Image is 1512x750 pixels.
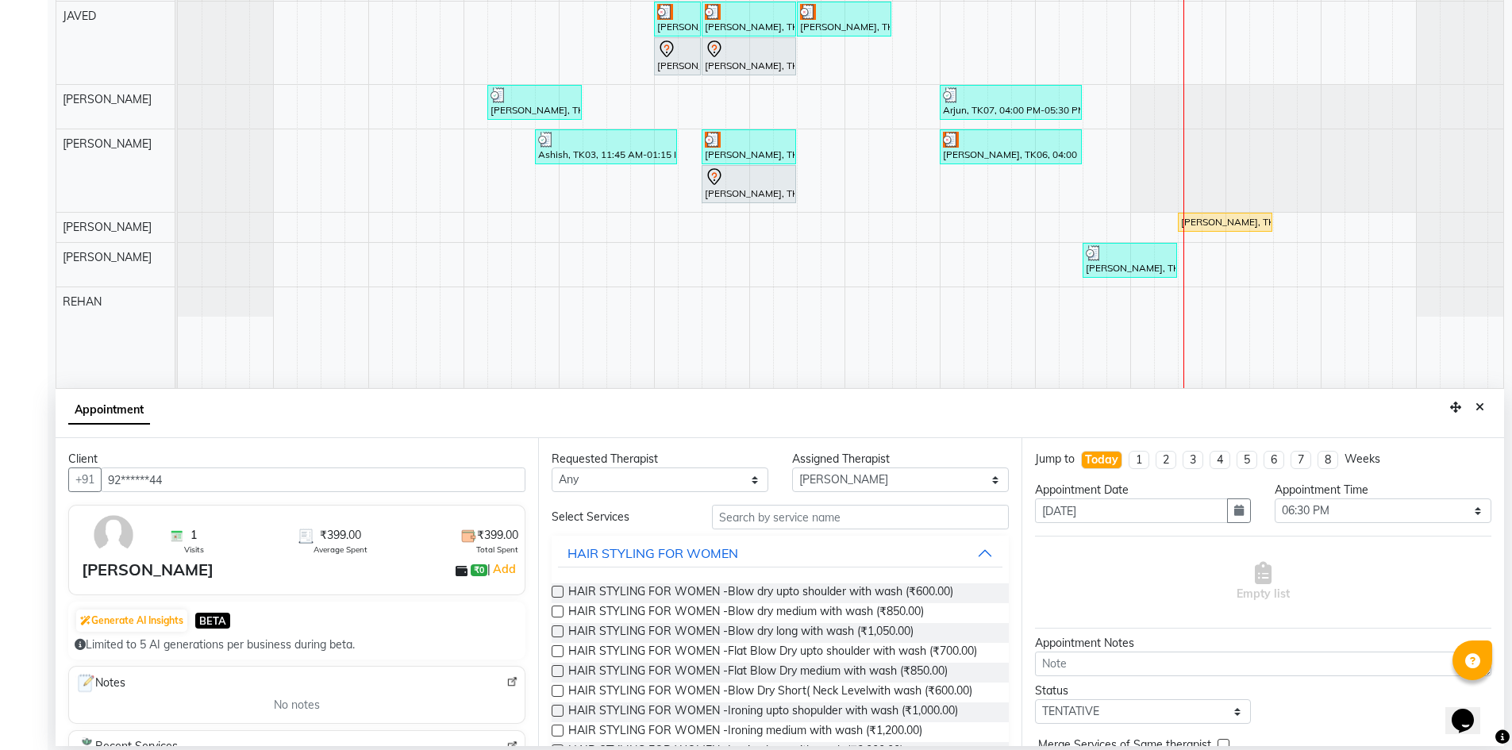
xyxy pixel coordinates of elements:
span: ₹0 [471,564,487,577]
span: Average Spent [314,544,367,556]
img: avatar [90,512,137,558]
span: [PERSON_NAME] [63,92,152,106]
div: Appointment Time [1275,482,1491,498]
div: Ashish, TK03, 11:45 AM-01:15 PM, CLASSIC MASSAGES -Balinese Massage (90 mins ) [537,132,675,162]
span: HAIR STYLING FOR WOMEN -Flat Blow Dry upto shoulder with wash (₹700.00) [568,643,977,663]
div: [PERSON_NAME], TK08, 05:30 PM-06:30 PM, NEAR BUY VOUCHERS - Deep Tissue Classic Full Body Massage... [1084,245,1175,275]
li: 2 [1156,451,1176,469]
div: HAIR STYLING FOR WOMEN [567,544,738,563]
span: 1 [190,527,197,544]
div: Limited to 5 AI generations per business during beta. [75,637,519,653]
span: HAIR STYLING FOR WOMEN -Blow dry long with wash (₹1,050.00) [568,623,914,643]
li: 5 [1237,451,1257,469]
div: Appointment Notes [1035,635,1491,652]
span: Appointment [68,396,150,425]
button: +91 [68,467,102,492]
span: HAIR STYLING FOR WOMEN -Blow dry medium with wash (₹850.00) [568,603,924,623]
span: HAIR STYLING FOR WOMEN -Blow Dry Short( Neck Levelwith wash (₹600.00) [568,683,972,702]
div: Jump to [1035,451,1075,467]
div: [PERSON_NAME] [82,558,214,582]
div: [PERSON_NAME], TK01, 11:15 AM-12:15 PM, NEAR BUY VOUCHERS - Aroma Classic Full Body Massage(60 mi... [489,87,580,117]
div: [PERSON_NAME], TK06, 04:00 PM-05:30 PM, CLASSIC MASSAGES -Deep Tissue Massage (90 mins ) [941,132,1080,162]
span: HAIR STYLING FOR WOMEN -Ironing medium with wash (₹1,200.00) [568,722,922,742]
div: [PERSON_NAME], TK02, 01:30 PM-02:30 PM, CLASSIC MASSAGES -Foot Massage ( 60 mins ) [703,132,794,162]
div: Client [68,451,525,467]
span: JAVED [63,9,96,23]
div: [PERSON_NAME], TK04, 01:30 PM-02:30 PM, CLASSIC MASSAGES -Foot Massage ( 60 mins ) [703,167,794,201]
div: Select Services [540,509,700,525]
div: [PERSON_NAME], TK04, 01:00 PM-01:30 PM, HAIR CUT FOR MEN -Hair cut [656,40,699,73]
li: 8 [1318,451,1338,469]
div: Assigned Therapist [792,451,1009,467]
a: Add [491,560,518,579]
div: Weeks [1345,451,1380,467]
div: Today [1085,452,1118,468]
div: [PERSON_NAME], TK04, 01:30 PM-02:30 PM, HAIR COLOR FOR MEN - Global [703,40,794,73]
span: HAIR STYLING FOR WOMEN -Ironing upto shopulder with wash (₹1,000.00) [568,702,958,722]
span: Empty list [1237,562,1290,602]
span: Total Spent [476,544,518,556]
div: [PERSON_NAME], TK02, 02:30 PM-03:30 PM, HAIR COLOR FOR MEN - Global [798,4,890,34]
li: 7 [1291,451,1311,469]
div: Status [1035,683,1252,699]
span: BETA [195,613,230,628]
span: | [487,560,518,579]
iframe: chat widget [1445,687,1496,734]
input: Search by Name/Mobile/Email/Code [101,467,525,492]
li: 3 [1183,451,1203,469]
span: HAIR STYLING FOR WOMEN -Blow dry upto shoulder with wash (₹600.00) [568,583,953,603]
div: [PERSON_NAME], TK02, 01:00 PM-01:30 PM, HAIR CUT FOR MEN -Hair cut [656,4,699,34]
span: [PERSON_NAME] [63,137,152,151]
span: No notes [274,697,320,713]
div: Appointment Date [1035,482,1252,498]
span: REHAN [63,294,102,309]
div: Arjun, TK07, 04:00 PM-05:30 PM, CLASSIC MASSAGES -Balinese Massage (90 mins ) [941,87,1080,117]
span: [PERSON_NAME] [63,220,152,234]
input: yyyy-mm-dd [1035,498,1229,523]
li: 6 [1264,451,1284,469]
span: HAIR STYLING FOR WOMEN -Flat Blow Dry medium with wash (₹850.00) [568,663,948,683]
span: ₹399.00 [320,527,361,544]
span: Notes [75,673,125,694]
li: 1 [1129,451,1149,469]
span: Visits [184,544,204,556]
button: HAIR STYLING FOR WOMEN [558,539,1002,567]
div: Requested Therapist [552,451,768,467]
span: ₹399.00 [477,527,518,544]
button: Generate AI Insights [76,610,187,632]
span: [PERSON_NAME] [63,250,152,264]
div: [PERSON_NAME], TK10, 06:30 PM-07:30 PM, NEAR BUY VOUCHERS - Aroma Classic Full Body Massage(60 mi... [1179,215,1271,229]
div: [PERSON_NAME], TK02, 01:30 PM-02:30 PM, CLASSIC MASSAGES -Foot Massage ( 60 mins ) [703,4,794,34]
li: 4 [1210,451,1230,469]
button: Close [1468,395,1491,420]
input: Search by service name [712,505,1009,529]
